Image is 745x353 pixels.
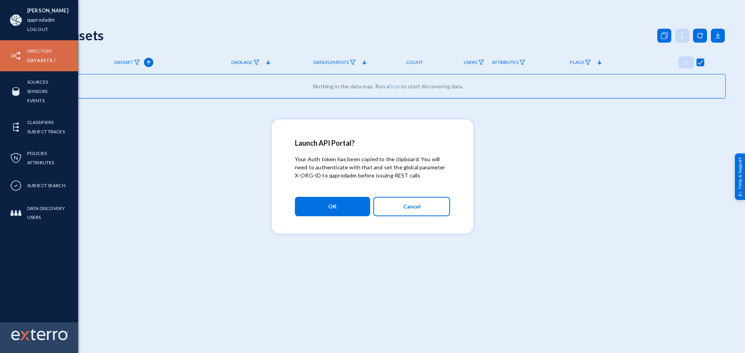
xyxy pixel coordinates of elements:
span: OK [328,200,337,214]
h2: Launch API Portal? [295,139,450,147]
p: Your Auth token has been copied to the clipboard. You will need to authenticate with that and set... [295,155,450,179]
button: Cancel [373,197,450,216]
span: Cancel [403,200,421,213]
button: OK [295,197,370,216]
